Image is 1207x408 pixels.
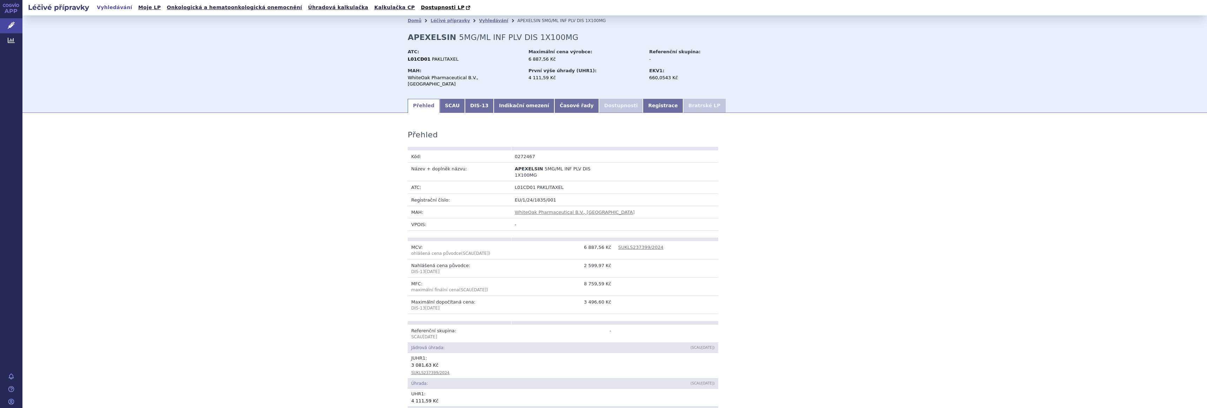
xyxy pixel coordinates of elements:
a: Moje LP [136,3,163,12]
a: Léčivé přípravky [431,18,470,23]
a: WhiteOak Pharmaceutical B.V., [GEOGRAPHIC_DATA] [515,210,635,215]
a: Vyhledávání [95,3,134,12]
span: 5MG/ML INF PLV DIS 1X100MG [515,166,591,178]
span: (SCAU ) [411,251,490,256]
td: 6 887,56 Kč [511,241,615,259]
span: PAKLITAXEL [432,56,459,62]
span: PAKLITAXEL [537,185,564,190]
a: Přehled [408,99,440,113]
p: DIS-13 [411,305,508,311]
strong: První výše úhrady (UHR1): [528,68,596,73]
td: Kód: [408,150,511,163]
a: SUKLS237399/2024 [618,245,663,250]
div: WhiteOak Pharmaceutical B.V., [GEOGRAPHIC_DATA] [408,75,522,87]
a: Domů [408,18,421,23]
td: MAH: [408,206,511,218]
div: 4 111,59 Kč [528,75,642,81]
div: 660,0543 Kč [649,75,728,81]
div: 3 081,63 Kč [411,361,715,368]
h3: Přehled [408,130,438,140]
td: - [511,218,718,231]
span: 1 [422,355,425,361]
td: 3 496,60 Kč [511,296,615,314]
strong: EKV1: [649,68,664,73]
span: [DATE] [423,334,437,339]
span: 5MG/ML INF PLV DIS 1X100MG [542,18,606,23]
div: 6 887,56 Kč [528,56,642,62]
span: ohlášená cena původce [411,251,461,256]
td: Úhrada: [408,378,615,388]
td: JUHR : [408,353,718,378]
span: (SCAU ) [691,346,715,349]
div: - [649,56,728,62]
td: Název + doplněk názvu: [408,163,511,181]
a: Kalkulačka CP [372,3,417,12]
span: [DATE] [425,306,440,311]
span: APEXELSIN [515,166,543,171]
td: - [511,325,615,343]
td: 8 759,59 Kč [511,278,615,296]
a: Vyhledávání [479,18,508,23]
td: Maximální dopočítaná cena: [408,296,511,314]
a: Úhradová kalkulačka [306,3,371,12]
a: DIS-13 [465,99,494,113]
strong: Referenční skupina: [649,49,700,54]
a: Časové řady [554,99,599,113]
p: maximální finální cena [411,287,508,293]
span: (SCAU ) [459,287,488,292]
span: [DATE] [701,346,713,349]
a: SCAU [440,99,465,113]
td: EU/1/24/1835/001 [511,193,718,206]
div: 4 111,59 Kč [411,397,715,404]
span: (SCAU ) [691,381,715,385]
a: Registrace [643,99,683,113]
a: Indikační omezení [494,99,554,113]
td: Nahlášená cena původce: [408,259,511,278]
td: Referenční skupina: [408,325,511,343]
span: L01CD01 [515,185,535,190]
span: [DATE] [474,251,489,256]
span: Dostupnosti LP [421,5,465,10]
strong: L01CD01 [408,56,431,62]
td: 0272467 [511,150,615,163]
strong: ATC: [408,49,419,54]
strong: MAH: [408,68,421,73]
p: SCAU [411,334,508,340]
span: [DATE] [472,287,487,292]
a: Onkologická a hematoonkologická onemocnění [165,3,304,12]
a: Dostupnosti LP [419,3,474,13]
span: 1 [421,391,424,396]
p: DIS-13 [411,269,508,275]
td: ATC: [408,181,511,193]
span: 5MG/ML INF PLV DIS 1X100MG [459,33,578,42]
span: [DATE] [425,269,440,274]
a: SUKLS237399/2024 [411,370,449,375]
td: MFC: [408,278,511,296]
td: Jádrová úhrada: [408,343,615,353]
strong: APEXELSIN [408,33,456,42]
span: APEXELSIN [517,18,540,23]
td: MCV: [408,241,511,259]
td: Registrační číslo: [408,193,511,206]
td: VPOIS: [408,218,511,231]
td: 2 599,97 Kč [511,259,615,278]
strong: Maximální cena výrobce: [528,49,592,54]
td: UHR : [408,389,718,406]
span: [DATE] [701,381,713,385]
h2: Léčivé přípravky [22,2,95,12]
